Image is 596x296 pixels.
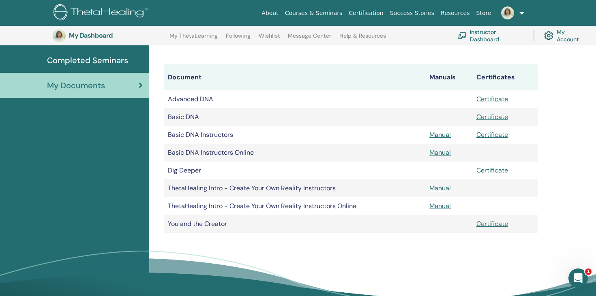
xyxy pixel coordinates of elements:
a: Certificate [476,219,508,228]
a: Courses & Seminars [282,6,346,21]
span: 1 [585,268,592,275]
a: Manual [429,202,451,210]
a: My ThetaLearning [169,32,218,45]
img: chalkboard-teacher.svg [457,32,467,39]
td: You and the Creator [164,215,426,233]
a: Certificate [476,166,508,175]
a: Certificate [476,95,508,103]
a: Success Stories [387,6,437,21]
a: Message Center [288,32,331,45]
a: Resources [437,6,473,21]
a: About [258,6,281,21]
a: Help & Resources [339,32,386,45]
a: Store [473,6,495,21]
img: default.jpg [501,6,514,19]
th: Certificates [472,64,538,90]
span: Completed Seminars [47,54,128,66]
th: Document [164,64,426,90]
span: My Documents [47,79,105,92]
a: My Account [544,27,587,45]
iframe: Intercom live chat [568,268,588,288]
a: Certificate [476,130,508,139]
td: Basic DNA Instructors Online [164,144,426,162]
a: Manual [429,148,451,157]
td: ThetaHealing Intro - Create Your Own Reality Instructors Online [164,197,426,215]
a: Wishlist [259,32,280,45]
td: Basic DNA Instructors [164,126,426,144]
img: logo.png [54,4,150,22]
td: Basic DNA [164,108,426,126]
a: Certificate [476,113,508,121]
td: ThetaHealing Intro - Create Your Own Reality Instructors [164,179,426,197]
th: Manuals [425,64,472,90]
a: Certification [345,6,386,21]
a: Manual [429,184,451,192]
img: cog.svg [544,29,553,43]
a: Instructor Dashboard [457,27,524,45]
td: Advanced DNA [164,90,426,108]
a: Following [226,32,251,45]
h3: My Dashboard [69,32,150,39]
img: default.jpg [53,29,66,42]
a: Manual [429,130,451,139]
td: Dig Deeper [164,162,426,179]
